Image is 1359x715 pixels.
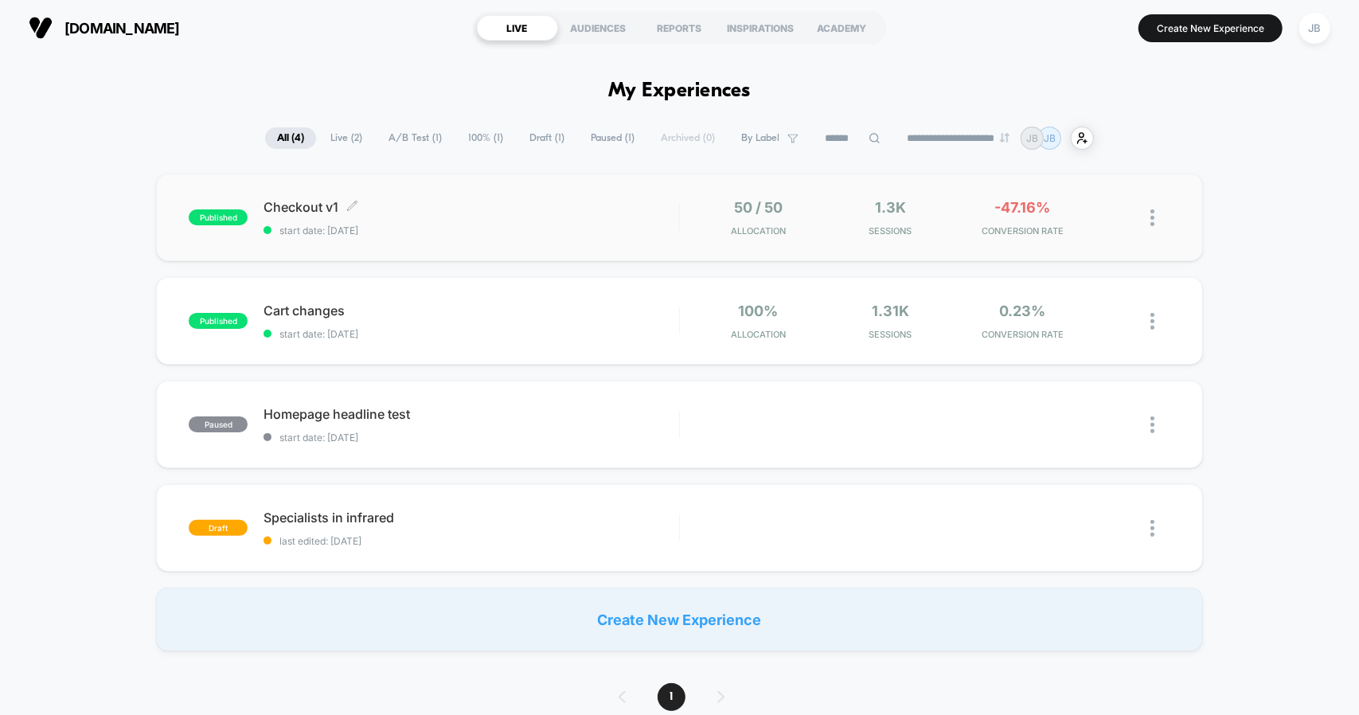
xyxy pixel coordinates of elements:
[264,328,678,340] span: start date: [DATE]
[579,127,646,149] span: Paused ( 1 )
[960,329,1084,340] span: CONVERSION RATE
[1000,133,1009,143] img: end
[264,199,678,215] span: Checkout v1
[189,520,248,536] span: draft
[558,15,639,41] div: AUDIENCES
[377,127,454,149] span: A/B Test ( 1 )
[189,416,248,432] span: paused
[872,303,909,319] span: 1.31k
[318,127,374,149] span: Live ( 2 )
[1299,13,1330,44] div: JB
[264,535,678,547] span: last edited: [DATE]
[802,15,883,41] div: ACADEMY
[741,132,779,144] span: By Label
[24,15,185,41] button: [DOMAIN_NAME]
[189,313,248,329] span: published
[456,127,515,149] span: 100% ( 1 )
[1138,14,1283,42] button: Create New Experience
[264,510,678,526] span: Specialists in infrared
[156,588,1202,651] div: Create New Experience
[731,329,786,340] span: Allocation
[29,16,53,40] img: Visually logo
[639,15,721,41] div: REPORTS
[734,199,783,216] span: 50 / 50
[658,683,685,711] span: 1
[738,303,778,319] span: 100%
[721,15,802,41] div: INSPIRATIONS
[265,127,316,149] span: All ( 4 )
[1150,313,1154,330] img: close
[994,199,1050,216] span: -47.16%
[731,225,786,236] span: Allocation
[64,20,180,37] span: [DOMAIN_NAME]
[828,225,952,236] span: Sessions
[517,127,576,149] span: Draft ( 1 )
[264,303,678,318] span: Cart changes
[875,199,906,216] span: 1.3k
[264,432,678,443] span: start date: [DATE]
[1150,416,1154,433] img: close
[960,225,1084,236] span: CONVERSION RATE
[999,303,1045,319] span: 0.23%
[1295,12,1335,45] button: JB
[477,15,558,41] div: LIVE
[1026,132,1038,144] p: JB
[1150,209,1154,226] img: close
[608,80,751,103] h1: My Experiences
[828,329,952,340] span: Sessions
[1150,520,1154,537] img: close
[264,406,678,422] span: Homepage headline test
[189,209,248,225] span: published
[264,225,678,236] span: start date: [DATE]
[1044,132,1056,144] p: JB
